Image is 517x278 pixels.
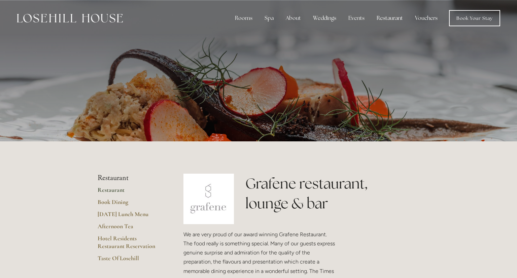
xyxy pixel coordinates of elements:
img: Losehill House [17,14,123,23]
div: Events [343,11,370,25]
div: About [280,11,306,25]
a: Vouchers [410,11,443,25]
a: Restaurant [98,186,162,198]
div: Spa [259,11,279,25]
a: Taste Of Losehill [98,254,162,267]
a: Afternoon Tea [98,222,162,235]
li: Restaurant [98,174,162,182]
a: [DATE] Lunch Menu [98,210,162,222]
h1: Grafene restaurant, lounge & bar [245,174,419,213]
a: Hotel Residents Restaurant Reservation [98,235,162,254]
img: grafene.jpg [183,174,234,224]
div: Rooms [230,11,258,25]
a: Book Your Stay [449,10,500,26]
div: Weddings [308,11,342,25]
div: Restaurant [371,11,408,25]
a: Book Dining [98,198,162,210]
